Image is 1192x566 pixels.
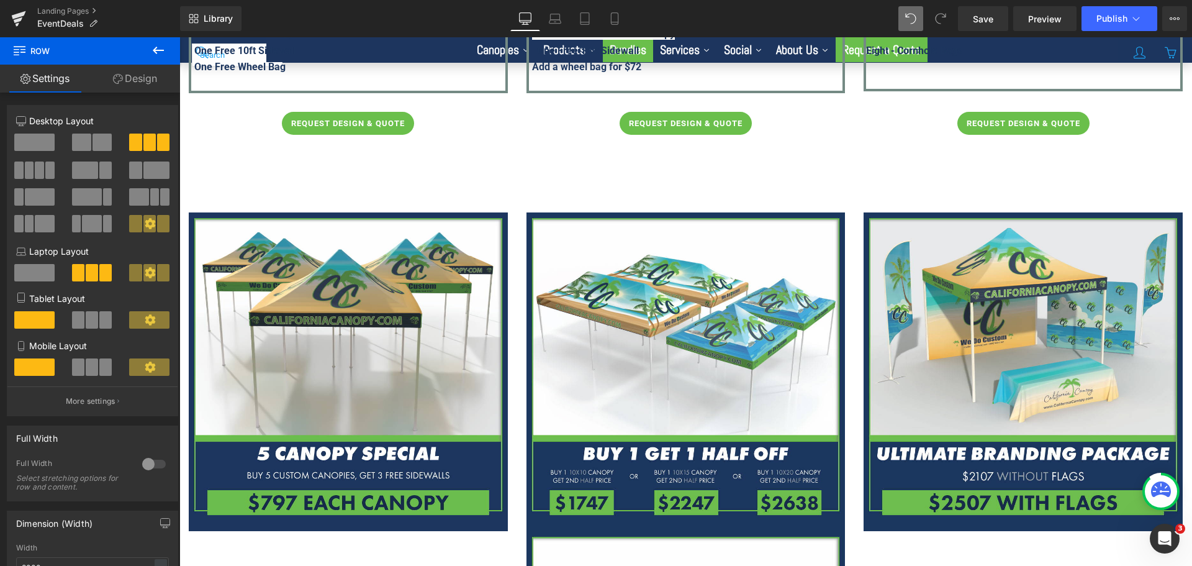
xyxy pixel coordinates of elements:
[16,474,128,491] div: Select stretching options for row and content.
[540,6,570,31] a: Laptop
[928,6,953,31] button: Redo
[510,6,540,31] a: Desktop
[600,6,630,31] a: Mobile
[570,6,600,31] a: Tablet
[16,511,93,529] div: Dimension (Width)
[1081,6,1157,31] button: Publish
[1150,524,1180,554] iframe: Intercom live chat
[16,339,169,352] p: Mobile Layout
[787,82,901,90] span: REQUEST DESIGN & QUOTE
[440,75,572,98] a: REQUEST DESIGN & QUOTE
[16,114,169,127] p: Desktop Layout
[16,292,169,305] p: Tablet Layout
[204,13,233,24] span: Library
[12,37,137,65] span: Row
[1096,14,1127,24] span: Publish
[37,19,84,29] span: EventDeals
[1162,6,1187,31] button: More
[90,65,180,93] a: Design
[778,75,910,98] a: REQUEST DESIGN & QUOTE
[180,6,242,31] a: New Library
[898,6,923,31] button: Undo
[16,245,169,258] p: Laptop Layout
[66,396,115,407] p: More settings
[16,544,169,552] div: Width
[449,82,563,90] span: REQUEST DESIGN & QUOTE
[1175,524,1185,534] span: 3
[37,6,180,16] a: Landing Pages
[16,426,58,444] div: Full Width
[1028,12,1062,25] span: Preview
[179,37,1192,566] iframe: To enrich screen reader interactions, please activate Accessibility in Grammarly extension settings
[16,459,130,472] div: Full Width
[1013,6,1077,31] a: Preview
[973,12,993,25] span: Save
[7,386,178,416] button: More settings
